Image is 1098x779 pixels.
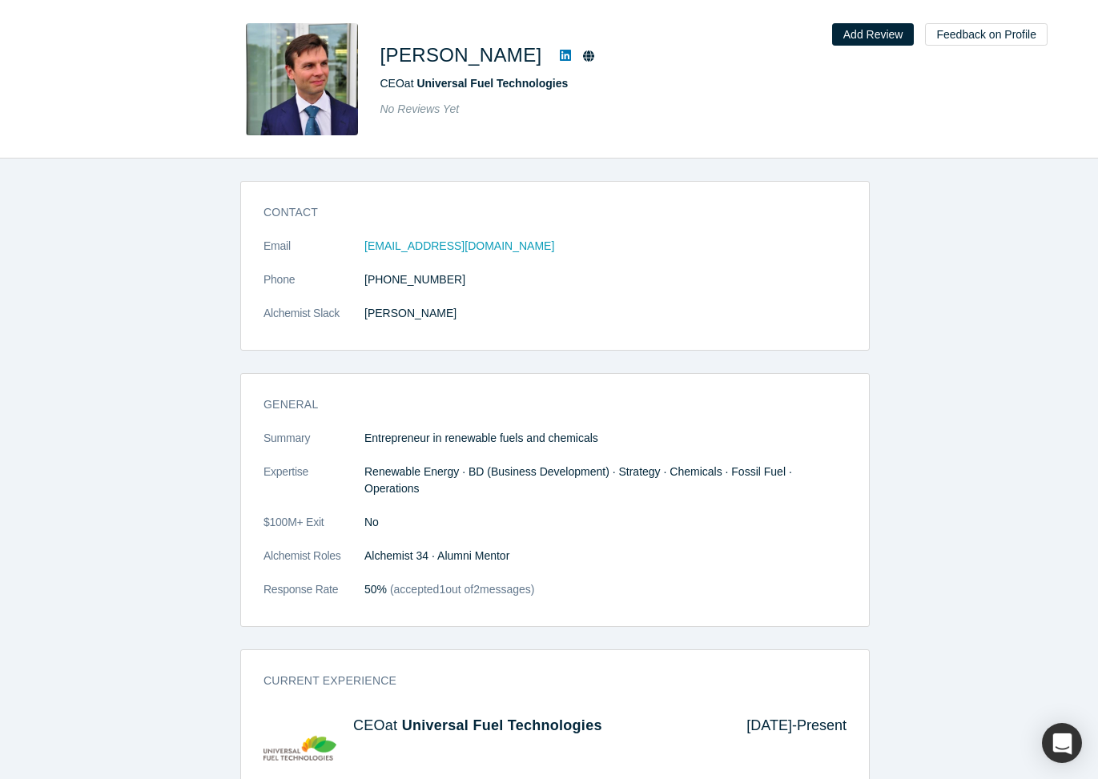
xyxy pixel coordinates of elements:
[364,465,792,495] span: Renewable Energy · BD (Business Development) · Strategy · Chemicals · Fossil Fuel · Operations
[263,464,364,514] dt: Expertise
[246,23,358,135] img: Alexei Beltyukov's Profile Image
[380,77,569,90] span: CEO at
[402,717,602,733] a: Universal Fuel Technologies
[263,305,364,339] dt: Alchemist Slack
[364,273,465,286] a: [PHONE_NUMBER]
[263,271,364,305] dt: Phone
[263,204,824,221] h3: Contact
[364,239,554,252] a: [EMAIL_ADDRESS][DOMAIN_NAME]
[353,717,724,735] h4: CEO at
[263,548,364,581] dt: Alchemist Roles
[263,238,364,271] dt: Email
[925,23,1048,46] button: Feedback on Profile
[416,77,568,90] a: Universal Fuel Technologies
[387,583,534,596] span: (accepted 1 out of 2 messages)
[364,305,847,322] dd: [PERSON_NAME]
[263,514,364,548] dt: $100M+ Exit
[263,673,824,689] h3: Current Experience
[380,102,460,115] span: No Reviews Yet
[364,583,387,596] span: 50%
[364,430,847,447] p: Entrepreneur in renewable fuels and chemicals
[364,548,847,564] dd: Alchemist 34 · Alumni Mentor
[263,396,824,413] h3: General
[364,514,847,531] dd: No
[832,23,915,46] button: Add Review
[263,581,364,615] dt: Response Rate
[380,41,542,70] h1: [PERSON_NAME]
[263,430,364,464] dt: Summary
